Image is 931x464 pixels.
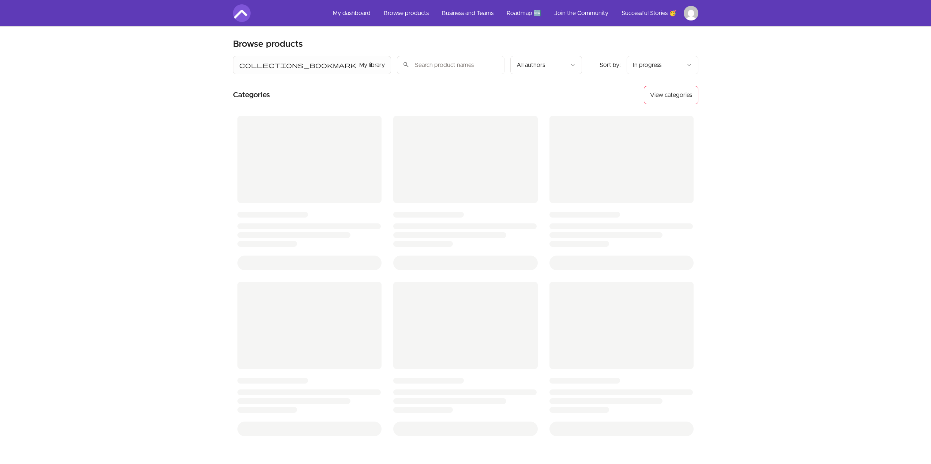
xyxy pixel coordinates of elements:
[548,4,614,22] a: Join the Community
[239,61,356,69] span: collections_bookmark
[600,62,621,68] span: Sort by:
[627,56,698,74] button: Product sort options
[233,56,391,74] button: Filter by My library
[378,4,435,22] a: Browse products
[684,6,698,20] img: Profile image for Dmitry Chigir
[327,4,698,22] nav: Main
[233,4,251,22] img: Amigoscode logo
[644,86,698,104] button: View categories
[510,56,582,74] button: Filter by author
[233,86,270,104] h2: Categories
[397,56,504,74] input: Search product names
[327,4,376,22] a: My dashboard
[436,4,499,22] a: Business and Teams
[501,4,547,22] a: Roadmap 🆕
[403,60,409,70] span: search
[233,38,303,50] h2: Browse products
[616,4,682,22] a: Successful Stories 🥳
